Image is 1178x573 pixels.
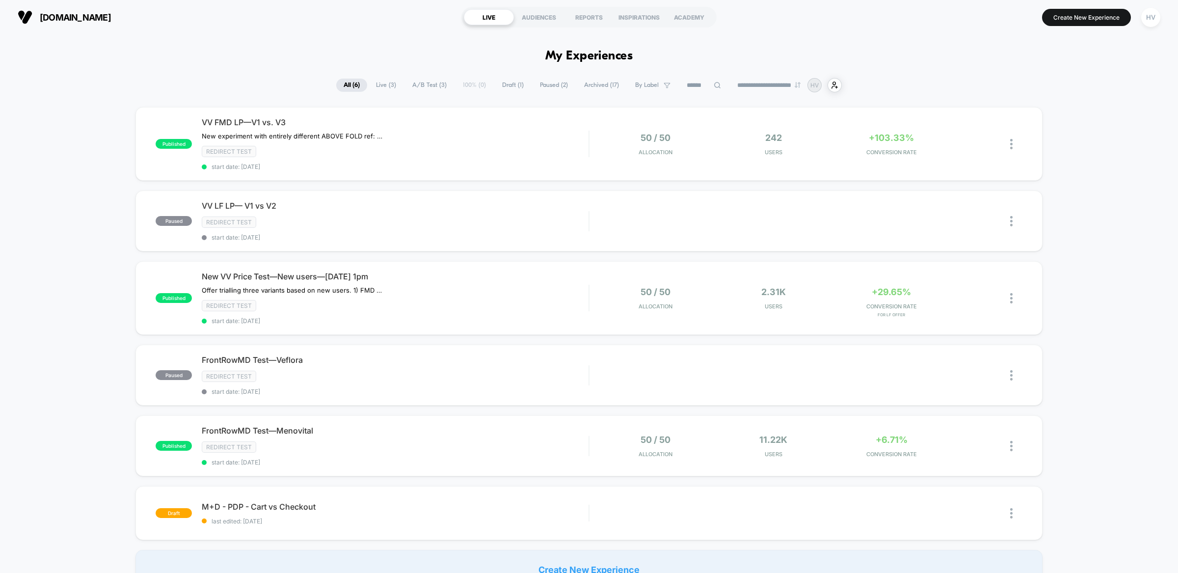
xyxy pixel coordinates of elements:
span: published [156,139,192,149]
button: [DOMAIN_NAME] [15,9,114,25]
img: close [1010,508,1013,518]
span: Redirect Test [202,217,256,228]
span: start date: [DATE] [202,317,589,325]
img: end [795,82,801,88]
div: REPORTS [564,9,614,25]
span: 242 [765,133,782,143]
span: Draft ( 1 ) [495,79,531,92]
button: Create New Experience [1042,9,1131,26]
span: draft [156,508,192,518]
img: Visually logo [18,10,32,25]
span: Live ( 3 ) [369,79,403,92]
span: 50 / 50 [641,435,670,445]
span: Users [717,149,830,156]
span: last edited: [DATE] [202,518,589,525]
img: close [1010,293,1013,303]
img: close [1010,370,1013,381]
span: Users [717,303,830,310]
img: close [1010,441,1013,451]
img: close [1010,216,1013,226]
span: All ( 6 ) [336,79,367,92]
span: start date: [DATE] [202,459,589,466]
button: HV [1138,7,1163,27]
span: start date: [DATE] [202,388,589,395]
span: A/B Test ( 3 ) [405,79,454,92]
span: 11.22k [759,435,787,445]
span: 2.31k [761,287,786,297]
span: [DOMAIN_NAME] [40,12,111,23]
span: Redirect Test [202,441,256,453]
span: published [156,441,192,451]
span: 50 / 50 [641,287,670,297]
span: Redirect Test [202,146,256,157]
span: M+D - PDP - Cart vs Checkout [202,502,589,512]
div: ACADEMY [664,9,714,25]
div: HV [1141,8,1160,27]
span: By Label [635,82,659,89]
span: CONVERSION RATE [835,303,948,310]
span: Offer trialling three variants based on new users. 1) FMD (existing product with FrontrowMD badge... [202,286,384,294]
span: New experiment with entirely different ABOVE FOLD ref: Notion 'New LP Build - [DATE]' — Versus or... [202,132,384,140]
span: Redirect Test [202,371,256,382]
span: New VV Price Test—New users—[DATE] 1pm [202,272,589,281]
span: Users [717,451,830,458]
span: for LF Offer [835,312,948,317]
h1: My Experiences [545,49,633,63]
span: Allocation [639,303,672,310]
span: VV FMD LP—V1 vs. V3 [202,117,589,127]
div: AUDIENCES [514,9,564,25]
span: FrontRowMD Test—Veflora [202,355,589,365]
span: published [156,293,192,303]
span: Archived ( 17 ) [577,79,626,92]
span: start date: [DATE] [202,163,589,170]
span: Redirect Test [202,300,256,311]
span: +29.65% [872,287,911,297]
span: paused [156,216,192,226]
span: 50 / 50 [641,133,670,143]
span: paused [156,370,192,380]
span: +103.33% [869,133,914,143]
span: Allocation [639,149,672,156]
span: start date: [DATE] [202,234,589,241]
span: CONVERSION RATE [835,149,948,156]
p: HV [810,82,819,89]
img: close [1010,139,1013,149]
span: FrontRowMD Test—Menovital [202,426,589,436]
span: CONVERSION RATE [835,451,948,458]
span: Paused ( 2 ) [533,79,575,92]
span: +6.71% [876,435,908,445]
span: VV LF LP— V1 vs V2 [202,201,589,211]
span: Allocation [639,451,672,458]
div: LIVE [464,9,514,25]
div: INSPIRATIONS [614,9,664,25]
